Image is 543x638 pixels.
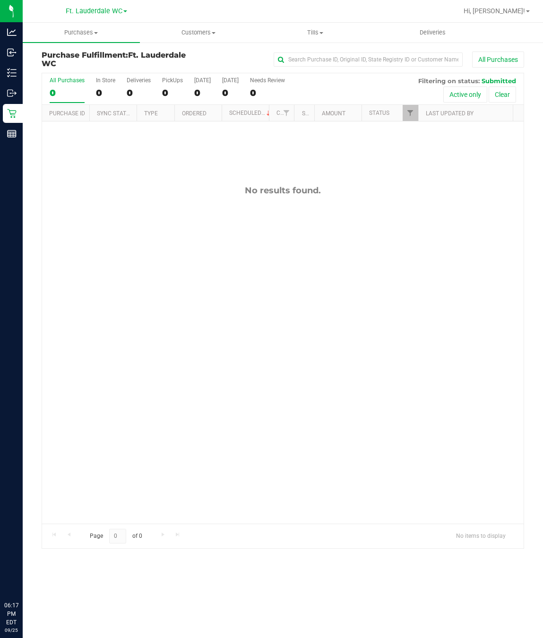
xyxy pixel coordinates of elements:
[374,23,491,43] a: Deliveries
[222,77,239,84] div: [DATE]
[274,52,463,67] input: Search Purchase ID, Original ID, State Registry ID or Customer Name...
[49,110,85,117] a: Purchase ID
[418,77,480,85] span: Filtering on status:
[140,28,257,37] span: Customers
[23,23,140,43] a: Purchases
[97,110,133,117] a: Sync Status
[250,77,285,84] div: Needs Review
[23,28,140,37] span: Purchases
[42,185,524,196] div: No results found.
[7,109,17,118] inline-svg: Retail
[50,87,85,98] div: 0
[302,110,352,117] a: State Registry ID
[66,7,122,15] span: Ft. Lauderdale WC
[50,77,85,84] div: All Purchases
[403,105,418,121] a: Filter
[7,88,17,98] inline-svg: Outbound
[322,110,345,117] a: Amount
[194,77,211,84] div: [DATE]
[222,87,239,98] div: 0
[407,28,458,37] span: Deliveries
[162,87,183,98] div: 0
[4,601,18,627] p: 06:17 PM EDT
[489,86,516,103] button: Clear
[96,77,115,84] div: In Store
[144,110,158,117] a: Type
[472,52,524,68] button: All Purchases
[278,105,294,121] a: Filter
[182,110,207,117] a: Ordered
[426,110,474,117] a: Last Updated By
[276,110,306,116] a: Customer
[127,77,151,84] div: Deliveries
[7,68,17,78] inline-svg: Inventory
[250,87,285,98] div: 0
[194,87,211,98] div: 0
[7,129,17,138] inline-svg: Reports
[369,110,389,116] a: Status
[96,87,115,98] div: 0
[9,562,38,591] iframe: Resource center
[82,529,150,543] span: Page of 0
[127,87,151,98] div: 0
[464,7,525,15] span: Hi, [PERSON_NAME]!
[229,110,272,116] a: Scheduled
[482,77,516,85] span: Submitted
[257,23,374,43] a: Tills
[448,529,513,543] span: No items to display
[7,27,17,37] inline-svg: Analytics
[257,28,373,37] span: Tills
[7,48,17,57] inline-svg: Inbound
[42,51,202,68] h3: Purchase Fulfillment:
[140,23,257,43] a: Customers
[162,77,183,84] div: PickUps
[42,51,186,68] span: Ft. Lauderdale WC
[443,86,487,103] button: Active only
[4,627,18,634] p: 09/25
